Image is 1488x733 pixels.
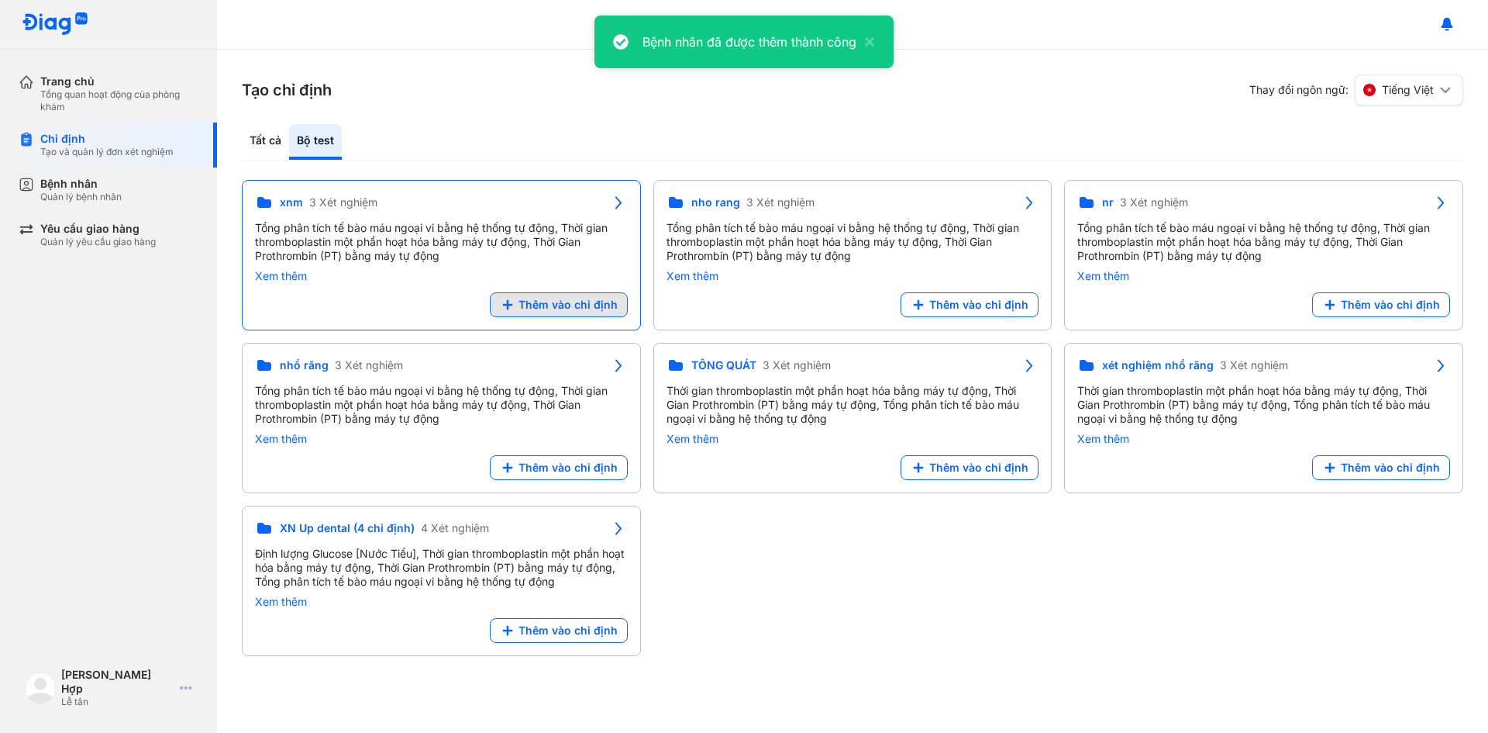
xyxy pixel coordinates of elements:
[255,547,628,589] div: Định lượng Glucose [Nước Tiểu], Thời gian thromboplastin một phần hoạt hóa bằng máy tự động, Thời...
[1220,358,1288,372] span: 3 Xét nghiệm
[1077,221,1450,263] div: Tổng phân tích tế bào máu ngoại vi bằng hệ thống tự động, Thời gian thromboplastin một phần hoạt ...
[490,292,628,317] button: Thêm vào chỉ định
[929,298,1028,312] span: Thêm vào chỉ định
[518,298,618,312] span: Thêm vào chỉ định
[901,292,1038,317] button: Thêm vào chỉ định
[22,12,88,36] img: logo
[255,384,628,426] div: Tổng phân tích tế bào máu ngoại vi bằng hệ thống tự động, Thời gian thromboplastin một phần hoạt ...
[691,195,740,209] span: nho rang
[666,269,1039,283] div: Xem thêm
[280,358,329,372] span: nhổ răng
[25,672,56,704] img: logo
[691,358,756,372] span: TỔNG QUÁT
[1102,358,1214,372] span: xét nghiệm nhổ răng
[255,221,628,263] div: Tổng phân tích tế bào máu ngoại vi bằng hệ thống tự động, Thời gian thromboplastin một phần hoạt ...
[1077,269,1450,283] div: Xem thêm
[1312,455,1450,480] button: Thêm vào chỉ định
[40,74,198,88] div: Trang chủ
[40,222,156,236] div: Yêu cầu giao hàng
[642,33,856,51] div: Bệnh nhân đã được thêm thành công
[666,221,1039,263] div: Tổng phân tích tế bào máu ngoại vi bằng hệ thống tự động, Thời gian thromboplastin một phần hoạt ...
[856,33,875,51] button: close
[666,384,1039,426] div: Thời gian thromboplastin một phần hoạt hóa bằng máy tự động, Thời Gian Prothrombin (PT) bằng máy ...
[1120,195,1188,209] span: 3 Xét nghiệm
[255,595,628,609] div: Xem thêm
[40,236,156,248] div: Quản lý yêu cầu giao hàng
[61,696,174,708] div: Lễ tân
[255,269,628,283] div: Xem thêm
[1341,298,1440,312] span: Thêm vào chỉ định
[763,358,831,372] span: 3 Xét nghiệm
[40,191,122,203] div: Quản lý bệnh nhân
[518,461,618,475] span: Thêm vào chỉ định
[901,455,1038,480] button: Thêm vào chỉ định
[289,124,342,160] div: Bộ test
[1077,432,1450,446] div: Xem thêm
[490,618,628,643] button: Thêm vào chỉ định
[421,521,489,535] span: 4 Xét nghiệm
[746,195,815,209] span: 3 Xét nghiệm
[242,79,332,101] h3: Tạo chỉ định
[1312,292,1450,317] button: Thêm vào chỉ định
[242,124,289,160] div: Tất cả
[309,195,377,209] span: 3 Xét nghiệm
[518,624,618,638] span: Thêm vào chỉ định
[255,432,628,446] div: Xem thêm
[40,132,174,146] div: Chỉ định
[1341,461,1440,475] span: Thêm vào chỉ định
[40,146,174,158] div: Tạo và quản lý đơn xét nghiệm
[40,177,122,191] div: Bệnh nhân
[1249,74,1463,105] div: Thay đổi ngôn ngữ:
[666,432,1039,446] div: Xem thêm
[335,358,403,372] span: 3 Xét nghiệm
[1077,384,1450,426] div: Thời gian thromboplastin một phần hoạt hóa bằng máy tự động, Thời Gian Prothrombin (PT) bằng máy ...
[280,521,415,535] span: XN Up dental (4 chỉ định)
[1102,195,1114,209] span: nr
[40,88,198,113] div: Tổng quan hoạt động của phòng khám
[61,668,174,696] div: [PERSON_NAME] Hợp
[929,461,1028,475] span: Thêm vào chỉ định
[490,455,628,480] button: Thêm vào chỉ định
[280,195,303,209] span: xnm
